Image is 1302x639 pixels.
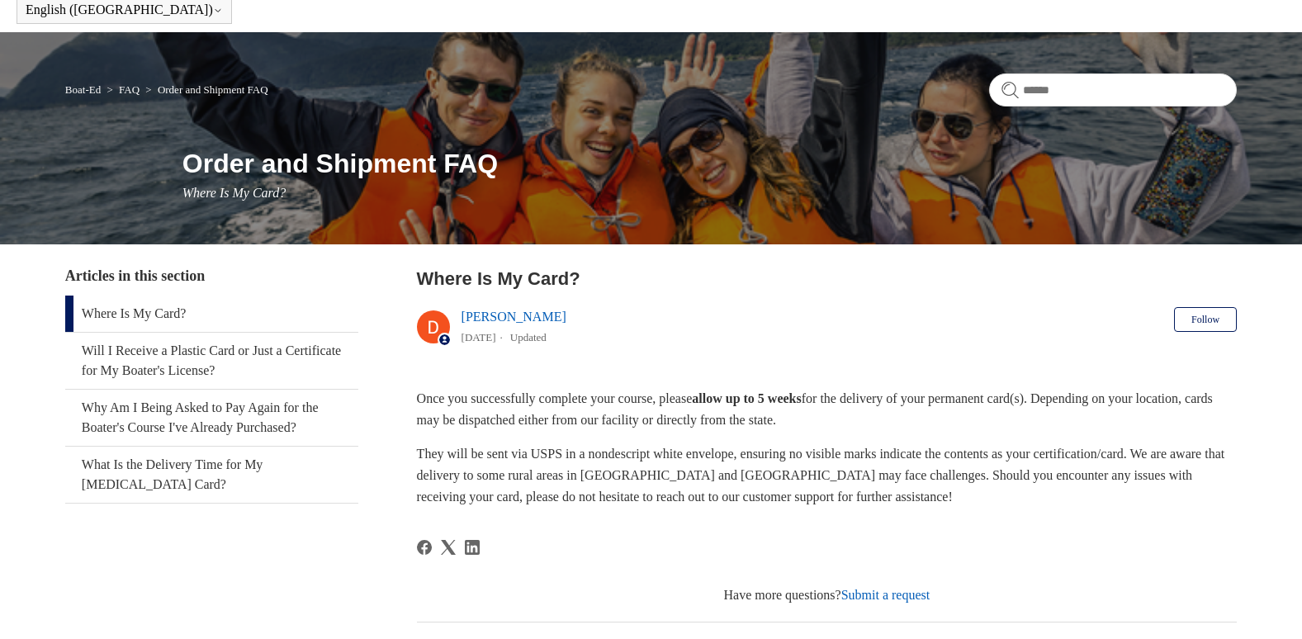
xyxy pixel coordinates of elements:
[142,83,268,96] li: Order and Shipment FAQ
[989,73,1237,106] input: Search
[65,267,205,284] span: Articles in this section
[417,540,432,555] svg: Share this page on Facebook
[417,388,1238,430] p: Once you successfully complete your course, please for the delivery of your permanent card(s). De...
[465,540,480,555] svg: Share this page on LinkedIn
[465,540,480,555] a: LinkedIn
[182,186,286,200] span: Where Is My Card?
[158,83,268,96] a: Order and Shipment FAQ
[65,83,104,96] li: Boat-Ed
[441,540,456,555] svg: Share this page on X Corp
[462,310,566,324] a: [PERSON_NAME]
[441,540,456,555] a: X Corp
[1174,307,1237,332] button: Follow Article
[417,443,1238,507] p: They will be sent via USPS in a nondescript white envelope, ensuring no visible marks indicate th...
[65,390,358,446] a: Why Am I Being Asked to Pay Again for the Boater's Course I've Already Purchased?
[103,83,142,96] li: FAQ
[65,333,358,389] a: Will I Receive a Plastic Card or Just a Certificate for My Boater's License?
[119,83,140,96] a: FAQ
[841,588,930,602] a: Submit a request
[417,540,432,555] a: Facebook
[510,331,547,343] li: Updated
[65,447,358,503] a: What Is the Delivery Time for My [MEDICAL_DATA] Card?
[692,391,801,405] strong: allow up to 5 weeks
[417,585,1238,605] div: Have more questions?
[462,331,496,343] time: 04/15/2024, 17:31
[182,144,1237,183] h1: Order and Shipment FAQ
[65,296,358,332] a: Where Is My Card?
[26,2,223,17] button: English ([GEOGRAPHIC_DATA])
[65,83,101,96] a: Boat-Ed
[417,265,1238,292] h2: Where Is My Card?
